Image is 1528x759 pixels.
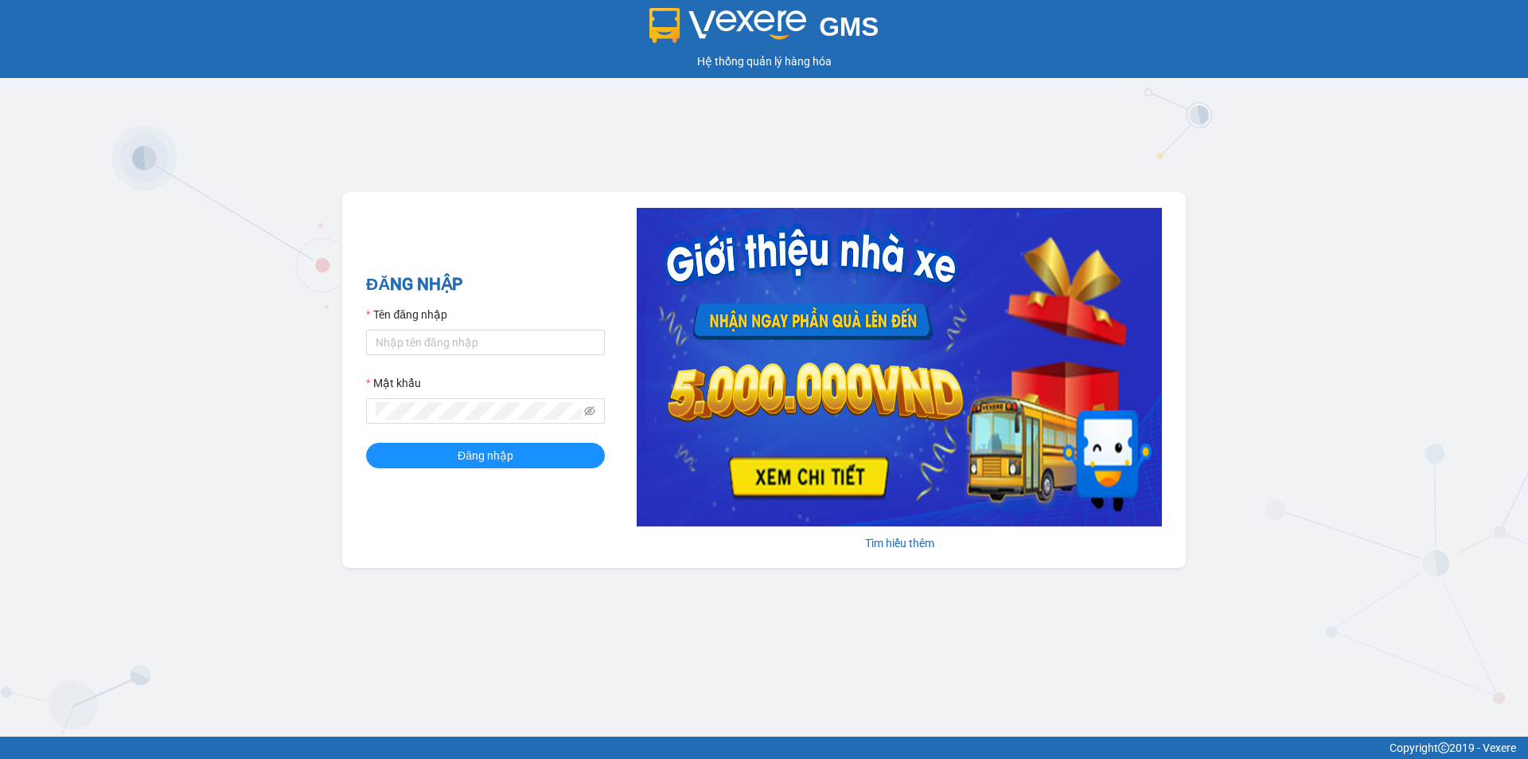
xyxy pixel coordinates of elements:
h2: ĐĂNG NHẬP [366,272,605,298]
input: Tên đăng nhập [366,330,605,355]
input: Mật khẩu [376,402,581,420]
label: Mật khẩu [366,374,421,392]
a: GMS [649,24,879,37]
button: Đăng nhập [366,443,605,468]
span: eye-invisible [584,405,595,417]
label: Tên đăng nhập [366,306,447,323]
div: Hệ thống quản lý hàng hóa [4,53,1524,70]
div: Tìm hiểu thêm [637,534,1162,552]
span: copyright [1438,742,1449,753]
span: Đăng nhập [458,447,513,464]
img: logo 2 [649,8,807,43]
div: Copyright 2019 - Vexere [12,739,1516,757]
span: GMS [819,12,879,41]
img: banner-0 [637,208,1162,526]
